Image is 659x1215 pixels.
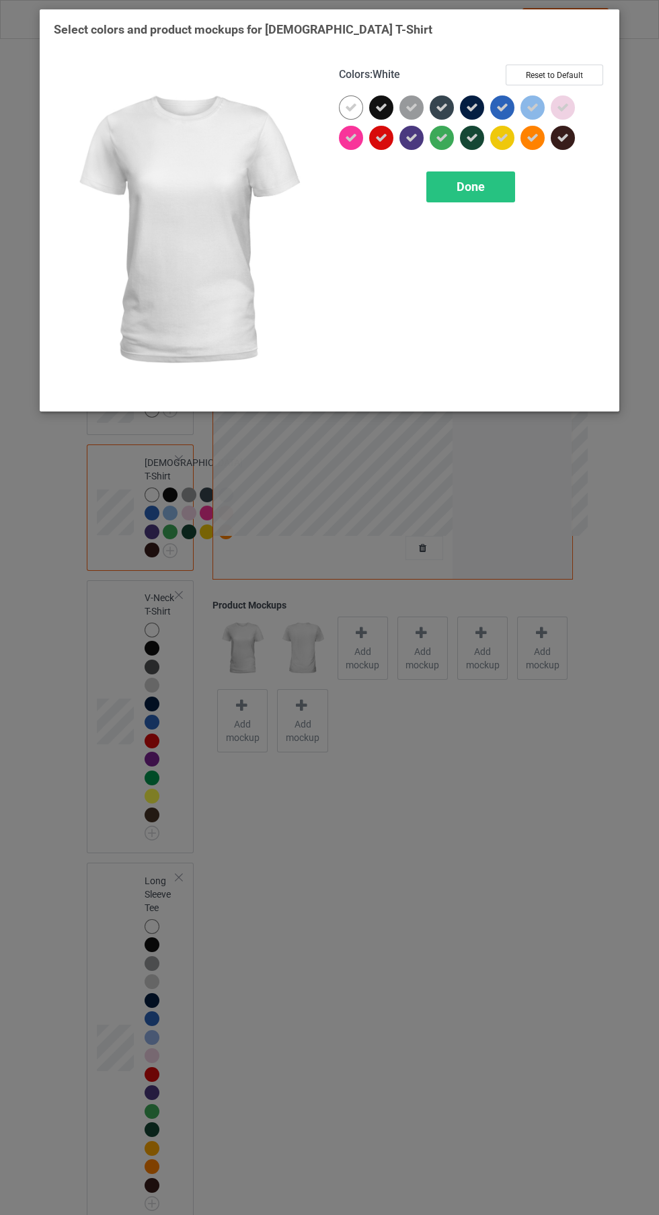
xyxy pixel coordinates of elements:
[54,22,432,36] span: Select colors and product mockups for [DEMOGRAPHIC_DATA] T-Shirt
[506,65,603,85] button: Reset to Default
[54,65,320,397] img: regular.jpg
[457,180,485,194] span: Done
[339,68,370,81] span: Colors
[373,68,400,81] span: White
[339,68,400,82] h4: :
